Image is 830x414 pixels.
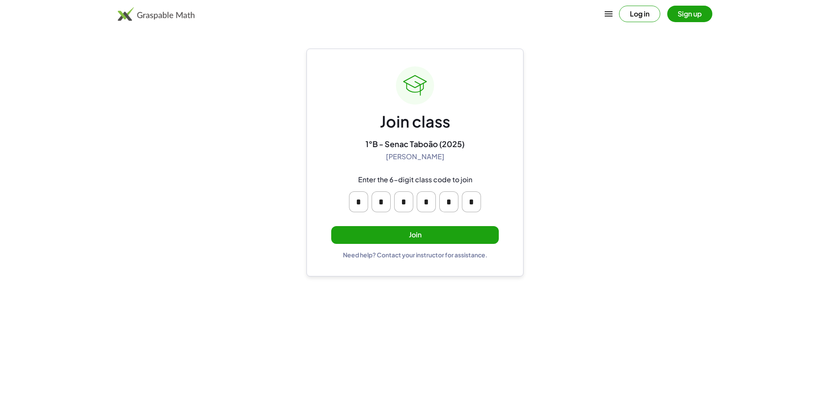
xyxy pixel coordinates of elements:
input: Please enter OTP character 3 [394,191,413,212]
div: Need help? Contact your instructor for assistance. [343,251,487,259]
input: Please enter OTP character 6 [462,191,481,212]
button: Log in [619,6,660,22]
div: 1°B - Senac Taboão (2025) [366,139,464,149]
button: Join [331,226,499,244]
div: Join class [380,112,450,132]
input: Please enter OTP character 4 [417,191,436,212]
button: Sign up [667,6,712,22]
input: Please enter OTP character 5 [439,191,458,212]
input: Please enter OTP character 2 [372,191,391,212]
div: [PERSON_NAME] [386,152,445,161]
input: Please enter OTP character 1 [349,191,368,212]
div: Enter the 6-digit class code to join [358,175,472,184]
